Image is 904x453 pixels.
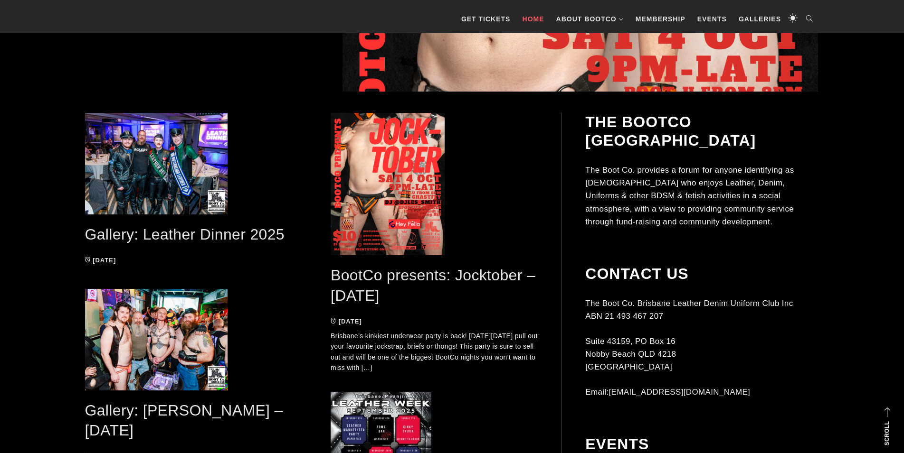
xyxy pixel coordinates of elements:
a: [DATE] [85,257,116,264]
a: Home [518,5,549,33]
p: The Boot Co. Brisbane Leather Denim Uniform Club Inc ABN 21 493 467 207 [585,297,819,323]
a: BootCo presents: Jocktober – [DATE] [331,267,535,304]
p: Email: [585,386,819,398]
a: Events [693,5,732,33]
a: Galleries [734,5,786,33]
time: [DATE] [93,257,116,264]
h2: Events [585,435,819,453]
h2: Contact Us [585,265,819,283]
a: [EMAIL_ADDRESS][DOMAIN_NAME] [609,388,751,397]
a: Gallery: Leather Dinner 2025 [85,226,285,243]
p: Brisbane’s kinkiest underwear party is back! [DATE][DATE] pull out your favourite jockstrap, brie... [331,331,539,373]
h2: The BootCo [GEOGRAPHIC_DATA] [585,113,819,149]
p: The Boot Co. provides a forum for anyone identifying as [DEMOGRAPHIC_DATA] who enjoys Leather, De... [585,164,819,228]
a: About BootCo [552,5,628,33]
p: Suite 43159, PO Box 16 Nobby Beach QLD 4218 [GEOGRAPHIC_DATA] [585,335,819,374]
a: [DATE] [331,318,362,325]
time: [DATE] [339,318,362,325]
strong: Scroll [884,421,890,445]
a: GET TICKETS [457,5,515,33]
a: Gallery: [PERSON_NAME] – [DATE] [85,402,283,439]
a: Membership [631,5,690,33]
